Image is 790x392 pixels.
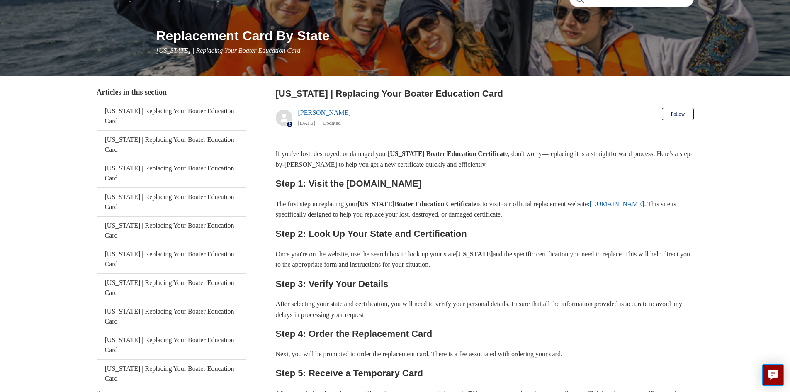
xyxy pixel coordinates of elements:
time: 05/22/2024, 10:41 [298,120,316,126]
button: Live chat [762,364,784,386]
a: [US_STATE] | Replacing Your Boater Education Card [97,131,246,159]
h2: Step 4: Order the Replacement Card [276,326,694,341]
strong: [US_STATE] Boater Education Certificate [388,150,508,157]
strong: [US_STATE] [357,200,394,207]
strong: Boater Education Certificate [394,200,476,207]
h2: Maryland | Replacing Your Boater Education Card [276,87,694,100]
a: [US_STATE] | Replacing Your Boater Education Card [97,159,246,187]
p: If you've lost, destroyed, or damaged your , don't worry—replacing it is a straightforward proces... [276,149,694,170]
a: [US_STATE] | Replacing Your Boater Education Card [97,188,246,216]
a: [US_STATE] | Replacing Your Boater Education Card [97,360,246,388]
p: Once you're on the website, use the search box to look up your state and the specific certificati... [276,249,694,270]
a: [US_STATE] | Replacing Your Boater Education Card [97,331,246,359]
p: The first step in replacing your is to visit our official replacement website: . This site is spe... [276,199,694,220]
a: [US_STATE] | Replacing Your Boater Education Card [97,217,246,245]
strong: [US_STATE] [456,251,493,258]
button: Follow Article [662,108,693,120]
a: [US_STATE] | Replacing Your Boater Education Card [97,245,246,273]
span: [US_STATE] | Replacing Your Boater Education Card [156,47,301,54]
a: [DOMAIN_NAME] [590,200,644,207]
a: [PERSON_NAME] [298,109,351,116]
a: [US_STATE] | Replacing Your Boater Education Card [97,302,246,331]
p: After selecting your state and certification, you will need to verify your personal details. Ensu... [276,299,694,320]
li: Updated [323,120,341,126]
p: Next, you will be prompted to order the replacement card. There is a fee associated with ordering... [276,349,694,360]
h2: Step 1: Visit the [DOMAIN_NAME] [276,176,694,191]
span: Articles in this section [97,88,167,96]
h2: Step 3: Verify Your Details [276,277,694,291]
h2: Step 2: Look Up Your State and Certification [276,226,694,241]
a: [US_STATE] | Replacing Your Boater Education Card [97,102,246,130]
a: [US_STATE] | Replacing Your Boater Education Card [97,274,246,302]
h2: Step 5: Receive a Temporary Card [276,366,694,380]
h1: Replacement Card By State [156,26,694,46]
